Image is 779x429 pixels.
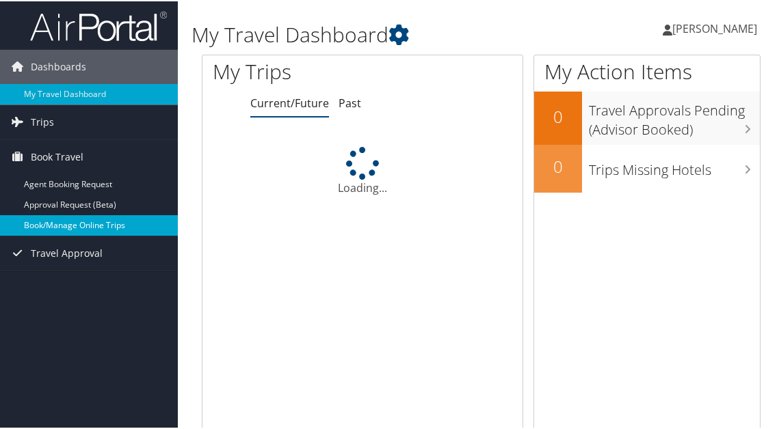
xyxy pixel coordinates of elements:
[250,94,329,109] a: Current/Future
[192,19,578,48] h1: My Travel Dashboard
[339,94,361,109] a: Past
[534,154,582,177] h2: 0
[202,146,523,195] div: Loading...
[589,152,760,178] h3: Trips Missing Hotels
[663,7,771,48] a: [PERSON_NAME]
[534,90,760,143] a: 0Travel Approvals Pending (Advisor Booked)
[534,56,760,85] h1: My Action Items
[672,20,757,35] span: [PERSON_NAME]
[534,104,582,127] h2: 0
[589,93,760,138] h3: Travel Approvals Pending (Advisor Booked)
[31,235,103,269] span: Travel Approval
[31,139,83,173] span: Book Travel
[31,49,86,83] span: Dashboards
[213,56,379,85] h1: My Trips
[31,104,54,138] span: Trips
[534,143,760,191] a: 0Trips Missing Hotels
[30,9,167,41] img: airportal-logo.png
